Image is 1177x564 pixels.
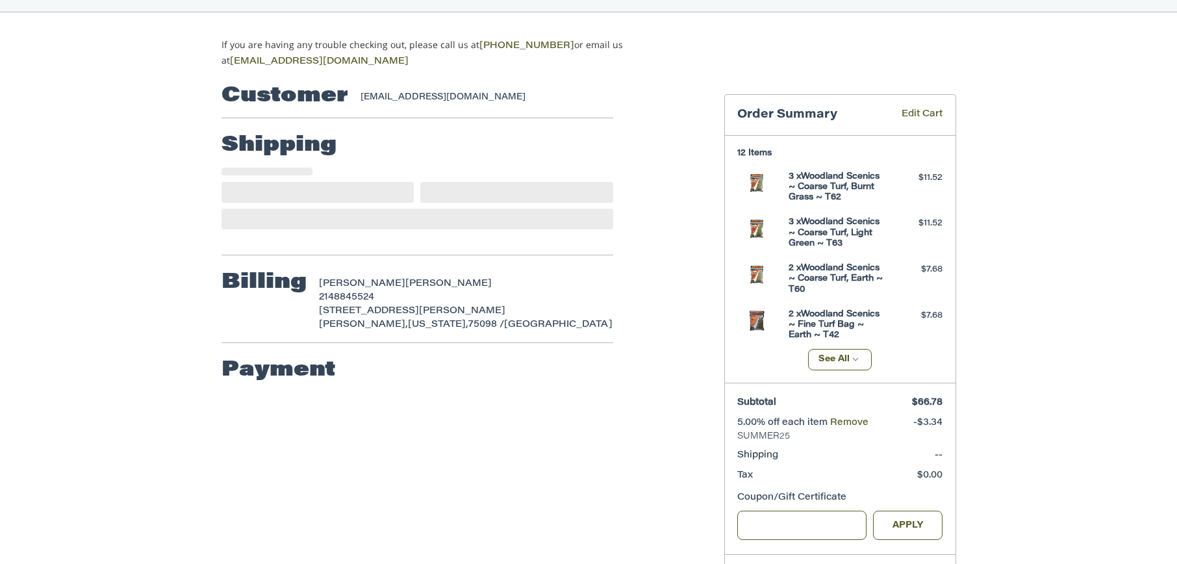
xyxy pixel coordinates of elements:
[830,418,868,428] a: Remove
[405,279,492,288] span: [PERSON_NAME]
[789,309,888,341] h4: 2 x Woodland Scenics ~ Fine Turf Bag ~ Earth ~ T42
[479,42,574,51] a: [PHONE_NUMBER]
[319,279,405,288] span: [PERSON_NAME]
[221,133,336,159] h2: Shipping
[737,430,943,443] span: SUMMER25
[873,511,943,540] button: Apply
[883,108,943,123] a: Edit Cart
[737,418,830,428] span: 5.00% off each item
[319,307,505,316] span: [STREET_ADDRESS][PERSON_NAME]
[891,263,943,276] div: $7.68
[408,320,468,329] span: [US_STATE],
[319,293,374,302] span: 2148845524
[468,320,504,329] span: 75098 /
[808,349,872,370] button: See All
[912,398,943,407] span: $66.78
[737,471,753,480] span: Tax
[737,451,778,460] span: Shipping
[935,451,943,460] span: --
[737,491,943,505] div: Coupon/Gift Certificate
[737,398,776,407] span: Subtotal
[917,471,943,480] span: $0.00
[913,418,943,428] span: -$3.34
[789,263,888,295] h4: 2 x Woodland Scenics ~ Coarse Turf, Earth ~ T60
[891,217,943,230] div: $11.52
[221,83,348,109] h2: Customer
[789,217,888,249] h4: 3 x Woodland Scenics ~ Coarse Turf, Light Green ~ T63
[789,172,888,203] h4: 3 x Woodland Scenics ~ Coarse Turf, Burnt Grass ~ T62
[230,57,409,66] a: [EMAIL_ADDRESS][DOMAIN_NAME]
[737,148,943,159] h3: 12 Items
[361,91,600,104] div: [EMAIL_ADDRESS][DOMAIN_NAME]
[737,511,867,540] input: Gift Certificate or Coupon Code
[504,320,613,329] span: [GEOGRAPHIC_DATA]
[221,38,664,69] p: If you are having any trouble checking out, please call us at or email us at
[221,270,307,296] h2: Billing
[221,357,336,383] h2: Payment
[891,172,943,185] div: $11.52
[319,320,408,329] span: [PERSON_NAME],
[737,108,883,123] h3: Order Summary
[891,309,943,322] div: $7.68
